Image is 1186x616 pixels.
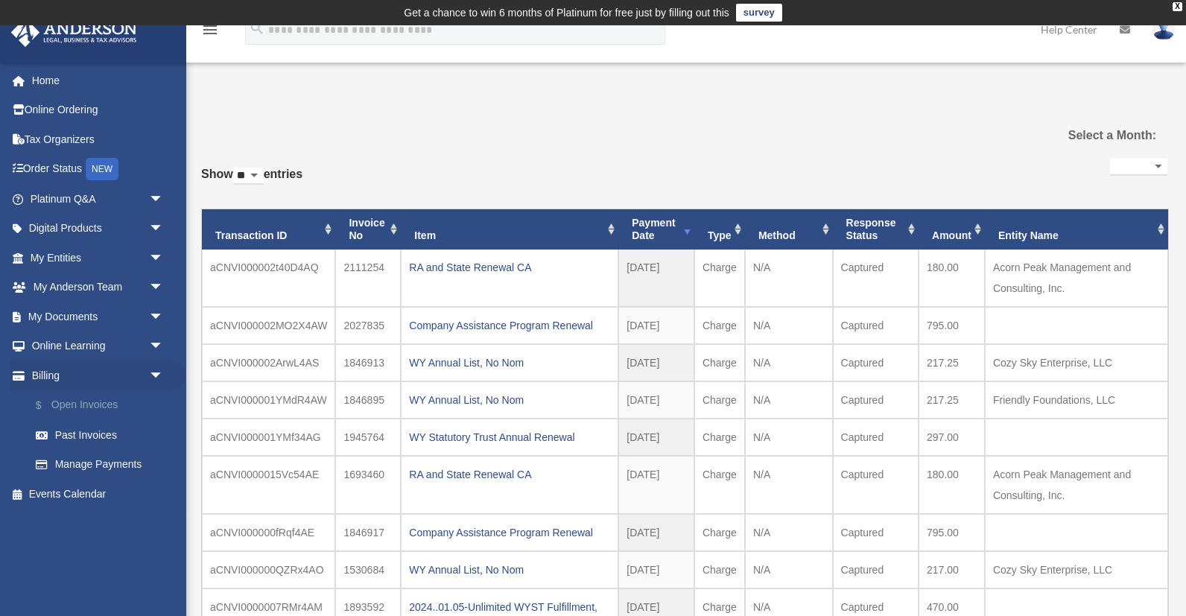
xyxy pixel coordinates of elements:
[745,209,833,250] th: Method: activate to sort column ascending
[833,250,919,307] td: Captured
[919,419,985,456] td: 297.00
[745,381,833,419] td: N/A
[335,456,401,514] td: 1693460
[833,381,919,419] td: Captured
[618,209,694,250] th: Payment Date: activate to sort column ascending
[335,344,401,381] td: 1846913
[618,307,694,344] td: [DATE]
[335,307,401,344] td: 2027835
[202,551,335,588] td: aCNVI000000QZRx4AO
[335,514,401,551] td: 1846917
[919,209,985,250] th: Amount: activate to sort column ascending
[694,419,745,456] td: Charge
[335,551,401,588] td: 1530684
[202,381,335,419] td: aCNVI000001YMdR4AW
[202,250,335,307] td: aCNVI000002t40D4AQ
[409,390,610,410] div: WY Annual List, No Nom
[409,352,610,373] div: WY Annual List, No Nom
[694,551,745,588] td: Charge
[21,420,179,450] a: Past Invoices
[1152,19,1175,40] img: User Pic
[10,154,186,185] a: Order StatusNEW
[919,381,985,419] td: 217.25
[149,331,179,362] span: arrow_drop_down
[409,427,610,448] div: WY Statutory Trust Annual Renewal
[149,184,179,215] span: arrow_drop_down
[10,95,186,125] a: Online Ordering
[10,66,186,95] a: Home
[202,209,335,250] th: Transaction ID: activate to sort column ascending
[10,184,186,214] a: Platinum Q&Aarrow_drop_down
[10,214,186,244] a: Digital Productsarrow_drop_down
[833,209,919,250] th: Response Status: activate to sort column ascending
[202,514,335,551] td: aCNVI000000fRqf4AE
[618,456,694,514] td: [DATE]
[694,514,745,551] td: Charge
[919,250,985,307] td: 180.00
[21,450,186,480] a: Manage Payments
[149,273,179,303] span: arrow_drop_down
[985,344,1168,381] td: Cozy Sky Enterprise, LLC
[10,302,186,331] a: My Documentsarrow_drop_down
[401,209,618,250] th: Item: activate to sort column ascending
[985,551,1168,588] td: Cozy Sky Enterprise, LLC
[335,419,401,456] td: 1945764
[919,551,985,588] td: 217.00
[335,209,401,250] th: Invoice No: activate to sort column ascending
[149,214,179,244] span: arrow_drop_down
[618,250,694,307] td: [DATE]
[833,456,919,514] td: Captured
[985,456,1168,514] td: Acorn Peak Management and Consulting, Inc.
[745,419,833,456] td: N/A
[694,250,745,307] td: Charge
[201,164,302,200] label: Show entries
[618,419,694,456] td: [DATE]
[833,551,919,588] td: Captured
[21,390,186,421] a: $Open Invoices
[745,551,833,588] td: N/A
[985,381,1168,419] td: Friendly Foundations, LLC
[618,551,694,588] td: [DATE]
[833,307,919,344] td: Captured
[409,559,610,580] div: WY Annual List, No Nom
[201,26,219,39] a: menu
[10,331,186,361] a: Online Learningarrow_drop_down
[919,514,985,551] td: 795.00
[335,250,401,307] td: 2111254
[10,479,186,509] a: Events Calendar
[149,302,179,332] span: arrow_drop_down
[694,381,745,419] td: Charge
[745,250,833,307] td: N/A
[10,361,186,390] a: Billingarrow_drop_down
[7,18,142,47] img: Anderson Advisors Platinum Portal
[618,514,694,551] td: [DATE]
[202,344,335,381] td: aCNVI000002ArwL4AS
[919,307,985,344] td: 795.00
[233,168,264,185] select: Showentries
[201,21,219,39] i: menu
[409,464,610,485] div: RA and State Renewal CA
[694,456,745,514] td: Charge
[409,257,610,278] div: RA and State Renewal CA
[985,209,1168,250] th: Entity Name: activate to sort column ascending
[694,209,745,250] th: Type: activate to sort column ascending
[833,344,919,381] td: Captured
[833,419,919,456] td: Captured
[202,419,335,456] td: aCNVI000001YMf34AG
[745,344,833,381] td: N/A
[409,315,610,336] div: Company Assistance Program Renewal
[44,396,51,415] span: $
[745,514,833,551] td: N/A
[833,514,919,551] td: Captured
[736,4,782,22] a: survey
[694,344,745,381] td: Charge
[1018,125,1156,146] label: Select a Month:
[745,307,833,344] td: N/A
[202,307,335,344] td: aCNVI000002MO2X4AW
[202,456,335,514] td: aCNVI0000015Vc54AE
[249,20,265,36] i: search
[618,344,694,381] td: [DATE]
[745,456,833,514] td: N/A
[149,243,179,273] span: arrow_drop_down
[919,456,985,514] td: 180.00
